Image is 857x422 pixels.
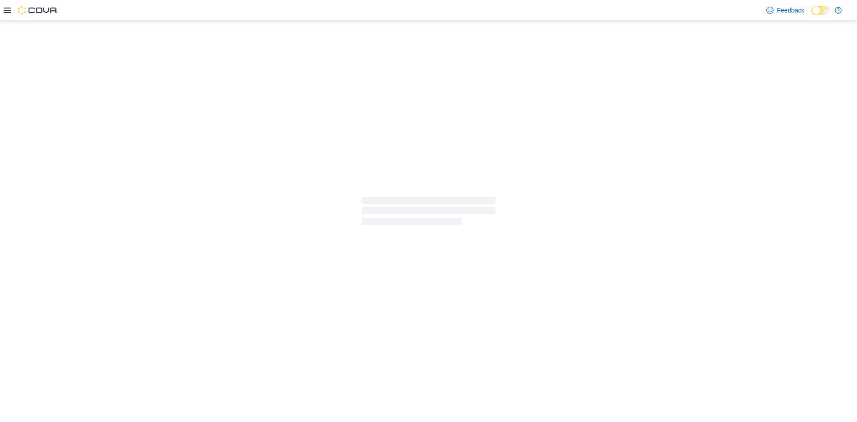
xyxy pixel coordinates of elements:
span: Feedback [777,6,804,15]
a: Feedback [763,1,808,19]
input: Dark Mode [811,6,830,15]
span: Dark Mode [811,15,812,16]
span: Loading [362,199,495,227]
img: Cova [18,6,58,15]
